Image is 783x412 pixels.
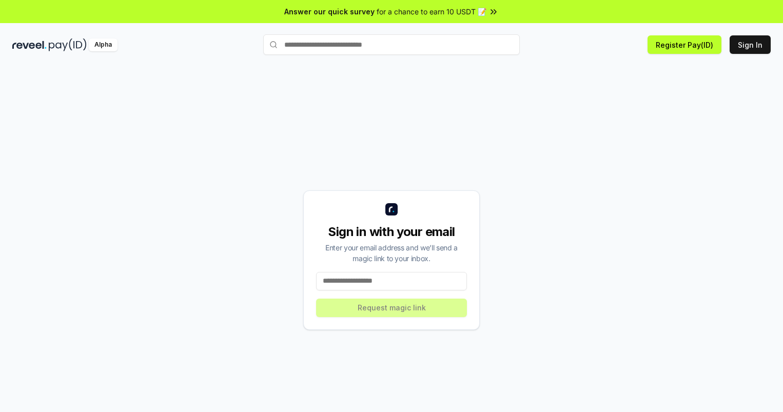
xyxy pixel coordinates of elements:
span: for a chance to earn 10 USDT 📝 [377,6,486,17]
div: Alpha [89,38,118,51]
div: Sign in with your email [316,224,467,240]
button: Sign In [730,35,771,54]
span: Answer our quick survey [284,6,375,17]
img: pay_id [49,38,87,51]
img: logo_small [385,203,398,215]
div: Enter your email address and we’ll send a magic link to your inbox. [316,242,467,264]
img: reveel_dark [12,38,47,51]
button: Register Pay(ID) [648,35,721,54]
